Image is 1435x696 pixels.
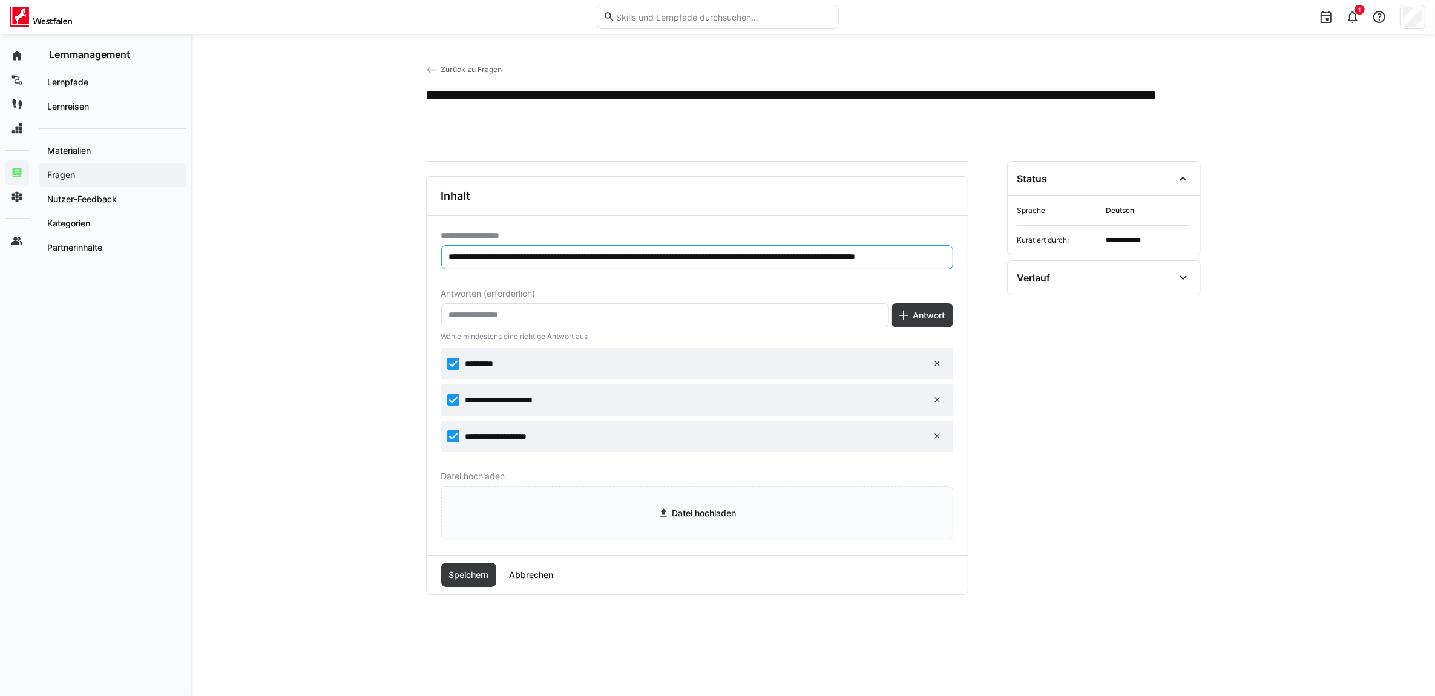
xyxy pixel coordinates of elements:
[441,332,953,341] div: Wähle mindestens eine richtige Antwort aus
[1017,235,1102,245] span: Kuratiert durch:
[615,11,832,22] input: Skills und Lernpfade durchsuchen…
[441,189,471,203] h3: Inhalt
[426,65,502,74] a: Zurück zu Fragen
[1017,172,1048,185] div: Status
[1017,206,1102,215] span: Sprache
[1358,6,1361,13] span: 1
[1106,206,1190,215] span: Deutsch
[441,563,497,587] button: Speichern
[441,65,502,74] span: Zurück zu Fragen
[441,289,953,298] div: Antworten (erforderlich)
[911,309,947,321] span: Antwort
[892,303,953,327] button: Antwort
[507,569,555,581] span: Abbrechen
[447,569,490,581] span: Speichern
[441,471,953,481] label: Datei hochladen
[1017,272,1051,284] div: Verlauf
[501,563,561,587] button: Abbrechen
